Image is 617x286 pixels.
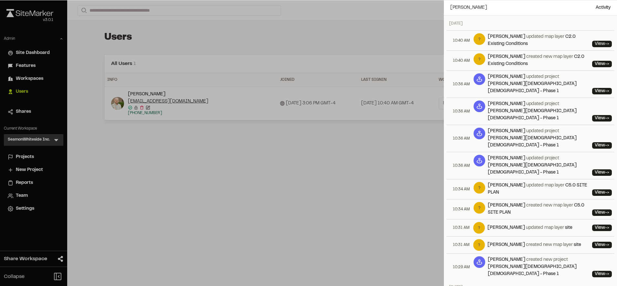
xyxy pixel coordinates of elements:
a: [PERSON_NAME][DEMOGRAPHIC_DATA] [DEMOGRAPHIC_DATA] - Phase 1 [488,164,577,175]
span: -> [605,171,609,175]
span: [PERSON_NAME] [450,4,487,11]
a: View-> [592,115,612,122]
a: View-> [592,209,612,216]
div: 10:34 AM [449,179,474,199]
div: updated project [488,101,590,122]
span: -> [605,143,609,147]
a: [PERSON_NAME][DEMOGRAPHIC_DATA] [DEMOGRAPHIC_DATA] - Phase 1 [488,109,577,120]
a: [PERSON_NAME] [488,35,525,39]
div: updated project [488,155,590,176]
a: View-> [592,225,612,231]
span: -> [605,89,609,93]
a: View-> [592,88,612,94]
div: 10:36 AM [449,125,474,152]
div: created new map layer [487,241,581,249]
div: 10:36 AM [449,71,474,98]
a: View-> [592,41,612,47]
span: -> [605,226,609,230]
a: [PERSON_NAME] [487,243,525,247]
a: [PERSON_NAME] [488,258,525,262]
a: site [574,243,581,247]
div: created new map layer [488,202,590,216]
a: [PERSON_NAME] [488,102,525,106]
span: -> [605,191,609,195]
span: -> [605,42,609,46]
span: -> [605,62,609,66]
a: [PERSON_NAME][DEMOGRAPHIC_DATA] [DEMOGRAPHIC_DATA] - Phase 1 [488,265,577,276]
div: created new project [488,256,590,278]
div: 10:36 AM [449,98,474,125]
span: -> [605,211,609,215]
a: [PERSON_NAME] [487,226,525,230]
div: 10:34 AM [449,199,474,219]
a: [PERSON_NAME] [488,55,525,59]
a: View-> [592,242,612,248]
a: View-> [592,271,612,277]
span: -> [605,272,609,276]
a: [PERSON_NAME] [488,156,525,160]
span: -> [605,243,609,247]
div: created new map layer [488,53,590,68]
div: 10:31 AM [449,237,473,253]
div: updated project [488,73,590,95]
div: updated map layer [488,182,590,196]
div: 10:29 AM [449,254,474,281]
header: [DATE] [446,18,614,29]
div: updated map layer [487,224,572,231]
a: [PERSON_NAME] [488,204,525,207]
div: 10:31 AM [449,219,473,236]
a: [PERSON_NAME][DEMOGRAPHIC_DATA] [DEMOGRAPHIC_DATA] - Phase 1 [488,136,577,147]
a: View-> [592,142,612,149]
a: [PERSON_NAME][DEMOGRAPHIC_DATA] [DEMOGRAPHIC_DATA] - Phase 1 [488,82,577,93]
div: 10:40 AM [449,31,474,50]
a: View-> [592,61,612,67]
span: Activity [596,4,611,11]
a: [PERSON_NAME] [488,75,525,79]
a: View-> [592,169,612,176]
a: [PERSON_NAME] [488,184,525,187]
span: -> [605,116,609,120]
div: updated project [488,128,590,149]
div: 10:40 AM [449,51,474,70]
a: [PERSON_NAME] [488,129,525,133]
a: View-> [592,189,612,196]
a: site [565,226,572,230]
div: updated map layer [488,33,590,48]
div: 10:36 AM [449,152,474,179]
